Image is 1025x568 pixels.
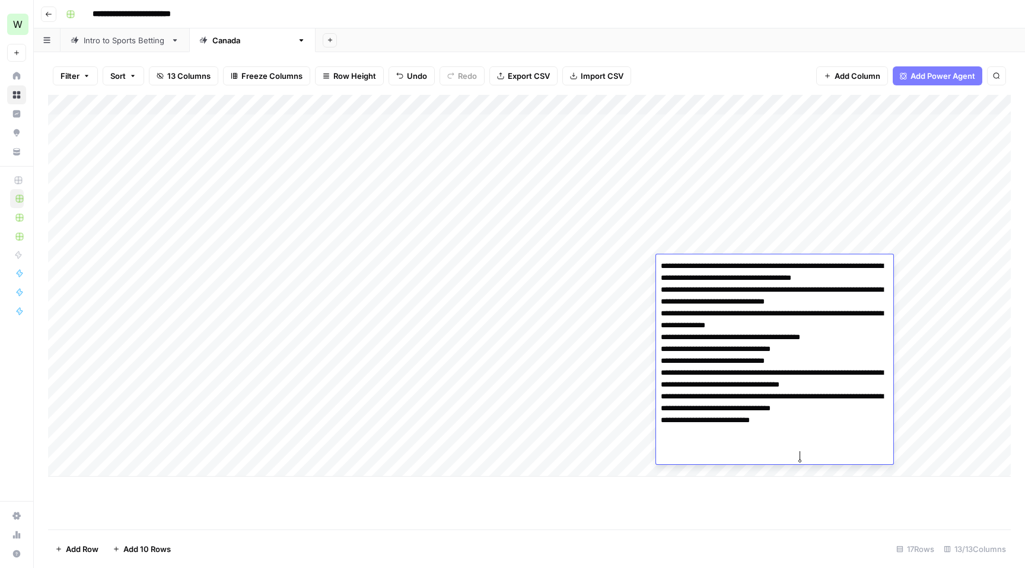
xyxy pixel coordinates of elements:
div: [GEOGRAPHIC_DATA] [212,34,292,46]
span: Redo [458,70,477,82]
button: Import CSV [562,66,631,85]
a: Opportunities [7,123,26,142]
button: Add Power Agent [893,66,982,85]
button: Undo [389,66,435,85]
button: 13 Columns [149,66,218,85]
span: Add 10 Rows [123,543,171,555]
span: Undo [407,70,427,82]
a: Insights [7,104,26,123]
button: Add 10 Rows [106,540,178,559]
button: Redo [440,66,485,85]
button: Filter [53,66,98,85]
div: 17 Rows [892,540,939,559]
button: Workspace: Workspace1 [7,9,26,39]
span: Add Power Agent [911,70,975,82]
span: W [13,17,23,31]
span: Sort [110,70,126,82]
div: Intro to Sports Betting [84,34,166,46]
button: Sort [103,66,144,85]
a: Browse [7,85,26,104]
a: Intro to Sports Betting [61,28,189,52]
a: Usage [7,525,26,544]
span: Row Height [333,70,376,82]
span: Export CSV [508,70,550,82]
div: 13/13 Columns [939,540,1011,559]
button: Row Height [315,66,384,85]
span: Import CSV [581,70,623,82]
button: Freeze Columns [223,66,310,85]
span: 13 Columns [167,70,211,82]
span: Filter [61,70,79,82]
span: Add Row [66,543,98,555]
button: Add Row [48,540,106,559]
a: [GEOGRAPHIC_DATA] [189,28,316,52]
button: Export CSV [489,66,558,85]
button: Help + Support [7,544,26,563]
button: Add Column [816,66,888,85]
a: Settings [7,506,26,525]
span: Freeze Columns [241,70,303,82]
a: Your Data [7,142,26,161]
span: Add Column [835,70,880,82]
a: Home [7,66,26,85]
